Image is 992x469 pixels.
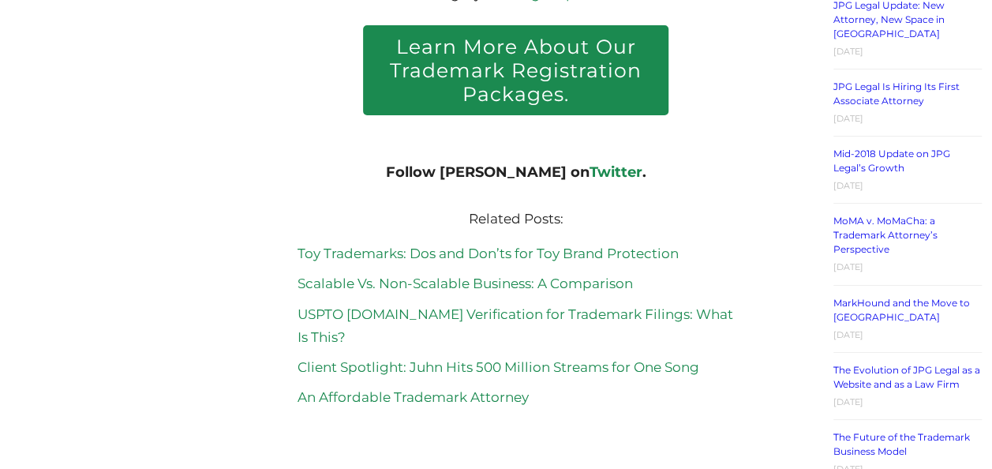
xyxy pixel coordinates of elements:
[298,306,733,345] a: USPTO [DOMAIN_NAME] Verification for Trademark Filings: What Is This?
[298,246,679,261] a: Toy Trademarks: Dos and Don’ts for Toy Brand Protection
[298,359,699,375] a: Client Spotlight: Juhn Hits 500 Million Streams for One Song
[833,297,970,323] a: MarkHound and the Move to [GEOGRAPHIC_DATA]
[833,261,863,272] time: [DATE]
[298,276,633,291] a: Scalable Vs. Non-Scalable Business: A Comparison
[833,113,863,124] time: [DATE]
[590,163,642,181] a: Twitter
[833,180,863,191] time: [DATE]
[833,396,863,407] time: [DATE]
[298,209,734,230] p: Related Posts:
[833,215,938,255] a: MoMA v. MoMaCha: a Trademark Attorney’s Perspective
[833,81,960,107] a: JPG Legal Is Hiring Its First Associate Attorney
[363,25,668,115] h2: Learn More About Our Trademark Registration Packages.
[833,46,863,57] time: [DATE]
[298,25,734,115] a: Learn More About Our Trademark Registration Packages.
[833,364,980,390] a: The Evolution of JPG Legal as a Website and as a Law Firm
[298,158,734,186] h4: Follow [PERSON_NAME] on .
[833,329,863,340] time: [DATE]
[833,431,970,457] a: The Future of the Trademark Business Model
[833,148,950,174] a: Mid-2018 Update on JPG Legal’s Growth
[298,389,529,405] a: An Affordable Trademark Attorney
